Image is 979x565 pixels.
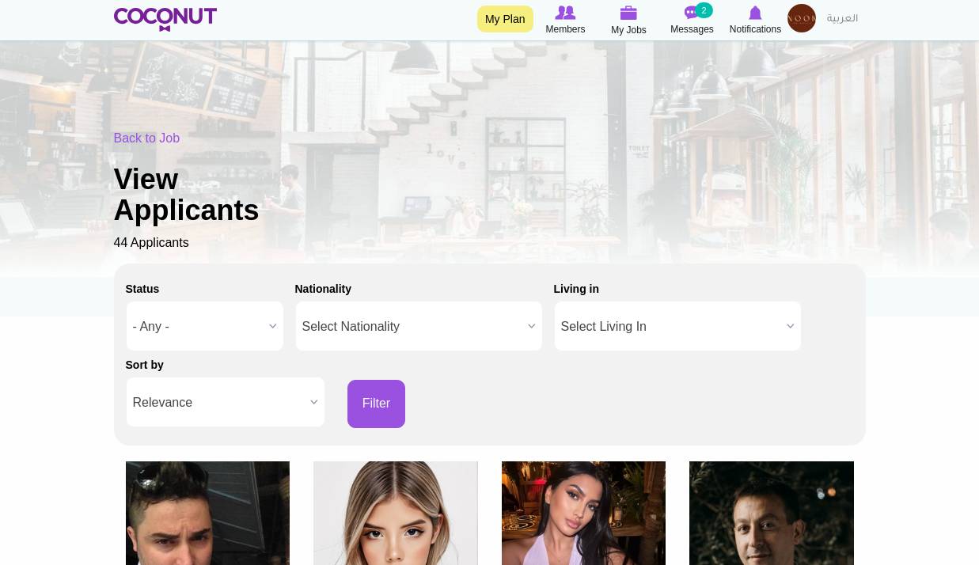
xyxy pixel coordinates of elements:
label: Living in [554,281,600,297]
img: Home [114,8,218,32]
img: Messages [685,6,700,20]
small: 2 [695,2,712,18]
img: Browse Members [555,6,575,20]
label: Status [126,281,160,297]
span: Select Living In [561,301,780,352]
label: Nationality [295,281,352,297]
a: Back to Job [114,131,180,145]
span: Messages [670,21,714,37]
span: Select Nationality [302,301,522,352]
img: Notifications [749,6,762,20]
div: 44 Applicants [114,130,866,252]
a: Notifications Notifications [724,4,787,37]
img: My Jobs [620,6,638,20]
button: Filter [347,380,406,428]
span: Notifications [730,21,781,37]
a: My Plan [477,6,533,32]
a: العربية [819,4,866,36]
span: Relevance [133,377,304,428]
a: Browse Members Members [534,4,598,37]
span: - Any - [133,301,263,352]
label: Sort by [126,357,164,373]
h1: View Applicants [114,164,312,226]
a: Messages Messages 2 [661,4,724,37]
span: Members [545,21,585,37]
span: My Jobs [611,22,647,38]
a: My Jobs My Jobs [598,4,661,38]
